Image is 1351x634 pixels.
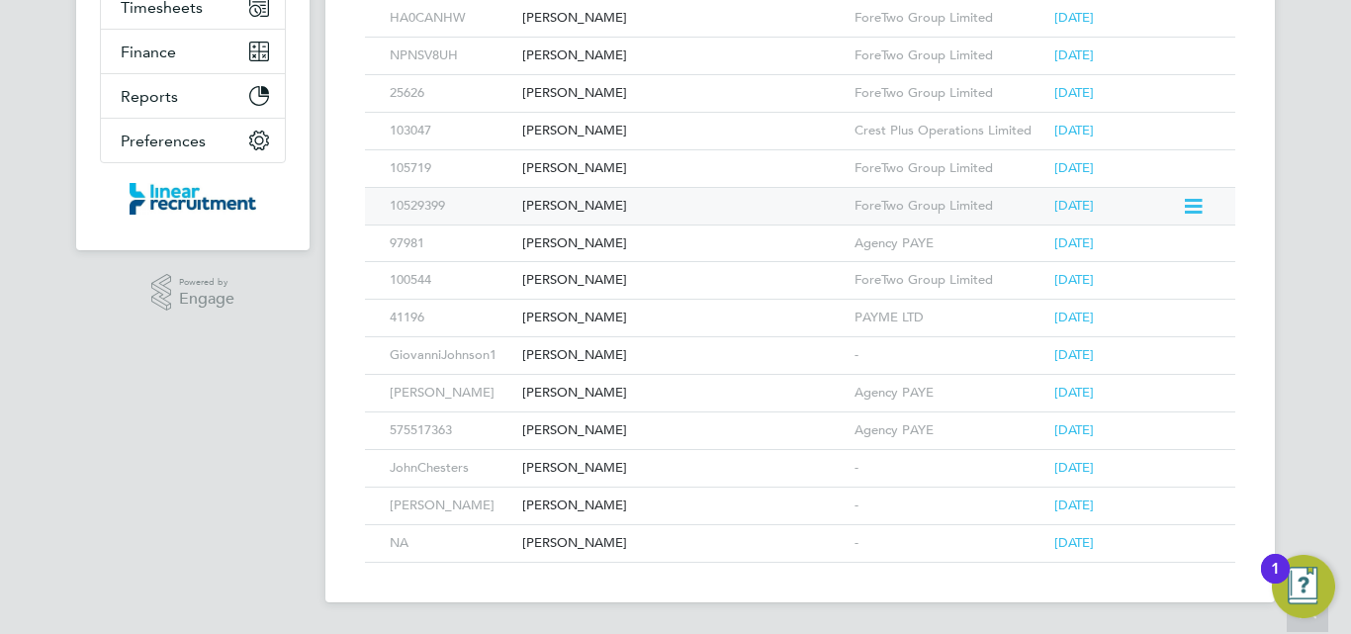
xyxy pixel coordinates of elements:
a: Go to home page [100,183,286,215]
span: Reports [121,87,178,106]
div: ForeTwo Group Limited [850,150,1049,187]
div: [PERSON_NAME] [517,38,850,74]
div: [PERSON_NAME] [385,488,517,524]
button: Reports [101,74,285,118]
div: [PERSON_NAME] [517,188,850,225]
div: [PERSON_NAME] [517,488,850,524]
a: 105719[PERSON_NAME]ForeTwo Group Limited[DATE] [385,149,1216,166]
div: [PERSON_NAME] [517,113,850,149]
div: NA [385,525,517,562]
span: [DATE] [1054,46,1094,63]
div: [PERSON_NAME] [517,150,850,187]
span: Preferences [121,132,206,150]
a: GiovanniJohnson1[PERSON_NAME]-[DATE] [385,336,1216,353]
a: JohnChesters[PERSON_NAME]-[DATE] [385,449,1216,466]
span: [DATE] [1054,9,1094,26]
a: 10529399[PERSON_NAME]ForeTwo Group Limited[DATE] [385,187,1182,204]
button: Preferences [101,119,285,162]
div: 25626 [385,75,517,112]
button: Open Resource Center, 1 new notification [1272,555,1335,618]
a: 100544[PERSON_NAME]ForeTwo Group Limited[DATE] [385,261,1216,278]
span: [DATE] [1054,384,1094,401]
a: 97981[PERSON_NAME]Agency PAYE[DATE] [385,225,1216,241]
div: ForeTwo Group Limited [850,75,1049,112]
span: [DATE] [1054,421,1094,438]
div: [PERSON_NAME] [517,226,850,262]
div: 41196 [385,300,517,336]
div: ForeTwo Group Limited [850,262,1049,299]
div: - [850,337,1049,374]
div: Agency PAYE [850,412,1049,449]
a: NPNSV8UH[PERSON_NAME]ForeTwo Group Limited[DATE] [385,37,1216,53]
div: 103047 [385,113,517,149]
span: [DATE] [1054,122,1094,138]
div: [PERSON_NAME] [517,375,850,411]
div: Crest Plus Operations Limited [850,113,1049,149]
span: Engage [179,291,234,308]
span: [DATE] [1054,309,1094,325]
div: NPNSV8UH [385,38,517,74]
div: [PERSON_NAME] [517,450,850,487]
span: [DATE] [1054,497,1094,513]
a: 41196[PERSON_NAME]PAYME LTD[DATE] [385,299,1216,316]
span: [DATE] [1054,84,1094,101]
span: Finance [121,43,176,61]
a: Powered byEngage [151,274,235,312]
div: [PERSON_NAME] [517,337,850,374]
div: [PERSON_NAME] [517,525,850,562]
div: PAYME LTD [850,300,1049,336]
div: Agency PAYE [850,226,1049,262]
a: 575517363[PERSON_NAME]Agency PAYE[DATE] [385,411,1216,428]
div: [PERSON_NAME] [517,300,850,336]
a: NA[PERSON_NAME]-[DATE] [385,524,1216,541]
span: [DATE] [1054,459,1094,476]
div: JohnChesters [385,450,517,487]
div: [PERSON_NAME] [517,262,850,299]
span: [DATE] [1054,234,1094,251]
div: 100544 [385,262,517,299]
div: 10529399 [385,188,517,225]
a: [PERSON_NAME][PERSON_NAME]Agency PAYE[DATE] [385,374,1216,391]
div: - [850,525,1049,562]
div: 105719 [385,150,517,187]
div: ForeTwo Group Limited [850,38,1049,74]
a: 25626[PERSON_NAME]ForeTwo Group Limited[DATE] [385,74,1216,91]
div: [PERSON_NAME] [517,412,850,449]
div: [PERSON_NAME] [385,375,517,411]
div: GiovanniJohnson1 [385,337,517,374]
span: [DATE] [1054,534,1094,551]
a: [PERSON_NAME][PERSON_NAME]-[DATE] [385,487,1216,503]
span: [DATE] [1054,271,1094,288]
img: linearrecruitment-logo-retina.png [130,183,256,215]
div: Agency PAYE [850,375,1049,411]
span: Powered by [179,274,234,291]
div: 1 [1271,569,1280,594]
button: Finance [101,30,285,73]
a: 103047[PERSON_NAME]Crest Plus Operations Limited[DATE] [385,112,1216,129]
div: [PERSON_NAME] [517,75,850,112]
div: ForeTwo Group Limited [850,188,1049,225]
div: - [850,488,1049,524]
span: [DATE] [1054,159,1094,176]
div: 97981 [385,226,517,262]
span: [DATE] [1054,197,1094,214]
span: [DATE] [1054,346,1094,363]
div: 575517363 [385,412,517,449]
div: - [850,450,1049,487]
